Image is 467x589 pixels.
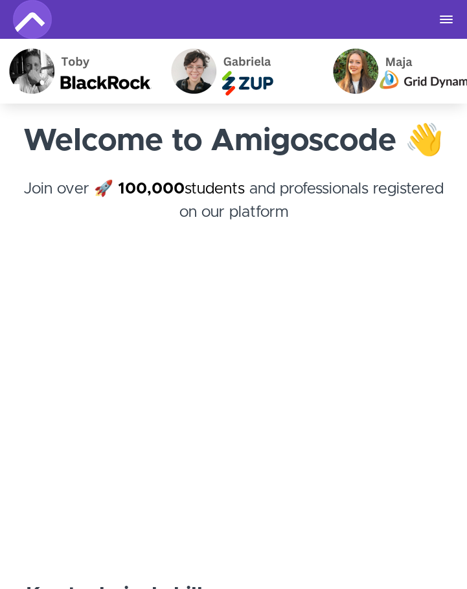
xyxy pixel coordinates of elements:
a: 100,000students [118,181,245,197]
img: Gabriela [161,39,323,104]
strong: 100,000 [118,181,185,197]
button: Toggle navigation [439,14,454,25]
strong: Welcome to Amigoscode 👋 [23,126,444,157]
iframe: Video Player [13,291,454,539]
h4: Join over 🚀 and professionals registered on our platform [13,177,454,247]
